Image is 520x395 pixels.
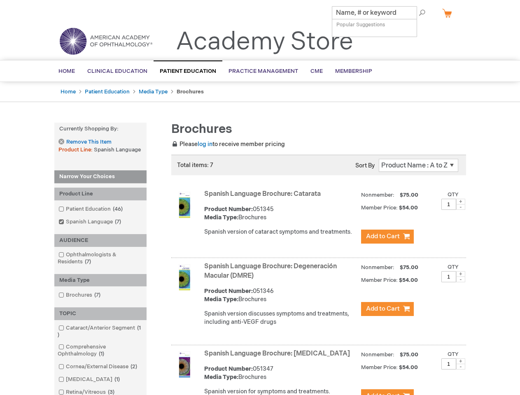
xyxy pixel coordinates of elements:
strong: Brochures [177,88,204,95]
a: Cataract/Anterior Segment1 [56,324,145,339]
div: Spanish version of cataract symptoms and treatments. [204,228,357,236]
span: 46 [111,206,125,212]
span: $54.00 [399,277,419,283]
a: Spanish Language Brochure: [MEDICAL_DATA] [204,350,350,358]
strong: Nonmember: [361,263,394,273]
span: Spanish Language [94,146,141,153]
span: 2 [128,363,139,370]
strong: Product Number: [204,206,253,213]
span: 1 [112,376,122,383]
img: Spanish Language Brochure: Catarata [171,192,198,218]
span: 7 [83,258,93,265]
strong: Media Type: [204,374,238,381]
img: Spanish Language Brochure: Degeneración Macular (DMRE) [171,264,198,290]
a: Cornea/External Disease2 [56,363,140,371]
span: 1 [58,325,141,338]
div: AUDIENCE [54,234,147,247]
span: Clinical Education [87,68,147,74]
div: Media Type [54,274,147,287]
div: Product Line [54,188,147,200]
div: 051345 Brochures [204,205,357,222]
span: Remove This Item [66,138,112,146]
a: Brochures7 [56,291,104,299]
span: Search [398,4,429,21]
a: Spanish Language7 [56,218,124,226]
label: Sort By [355,162,375,169]
a: Spanish Language Brochure: Catarata [204,190,321,198]
div: 051347 Brochures [204,365,357,381]
strong: Media Type: [204,296,238,303]
span: 7 [92,292,103,298]
span: $75.00 [399,351,420,358]
strong: Member Price: [361,277,398,283]
strong: Member Price: [361,204,398,211]
strong: Product Number: [204,365,253,372]
span: Please to receive member pricing [171,141,285,148]
label: Qty [448,351,459,358]
input: Qty [441,358,456,369]
a: Comprehensive Ophthalmology1 [56,343,145,358]
span: Add to Cart [366,305,400,313]
a: Academy Store [176,27,353,57]
span: 7 [113,218,123,225]
label: Qty [448,191,459,198]
span: $75.00 [399,192,420,198]
span: Product Line [58,146,94,153]
div: Spanish version discusses symptoms and treatments, including anti-VEGF drugs [204,310,357,326]
a: log in [198,141,212,148]
strong: Nonmember: [361,190,394,200]
strong: Product Number: [204,288,253,295]
a: Patient Education [85,88,130,95]
input: Name, # or keyword [332,6,417,19]
a: Patient Education46 [56,205,126,213]
strong: Member Price: [361,364,398,371]
a: [MEDICAL_DATA]1 [56,376,123,383]
span: $54.00 [399,364,419,371]
span: Total items: 7 [177,162,213,169]
a: Remove This Item [58,139,111,146]
a: Media Type [139,88,168,95]
span: CME [310,68,323,74]
span: Home [58,68,75,74]
span: Popular Suggestions [336,22,385,28]
div: TOPIC [54,307,147,320]
strong: Nonmember: [361,350,394,360]
a: Ophthalmologists & Residents7 [56,251,145,266]
span: $75.00 [399,264,420,271]
strong: Media Type: [204,214,238,221]
span: Brochures [171,122,232,137]
span: Practice Management [229,68,298,74]
img: Spanish Language Brochure: Glaucoma [171,351,198,378]
strong: Narrow Your Choices [54,170,147,184]
label: Qty [448,264,459,270]
input: Qty [441,199,456,210]
input: Qty [441,271,456,282]
strong: Currently Shopping by: [54,123,147,135]
span: Add to Cart [366,232,400,240]
span: Membership [335,68,372,74]
span: Patient Education [160,68,216,74]
span: $54.00 [399,204,419,211]
button: Add to Cart [361,230,414,244]
button: Add to Cart [361,302,414,316]
div: 051346 Brochures [204,287,357,304]
a: Home [61,88,76,95]
a: Spanish Language Brochure: Degeneración Macular (DMRE) [204,263,337,280]
span: 1 [97,351,106,357]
